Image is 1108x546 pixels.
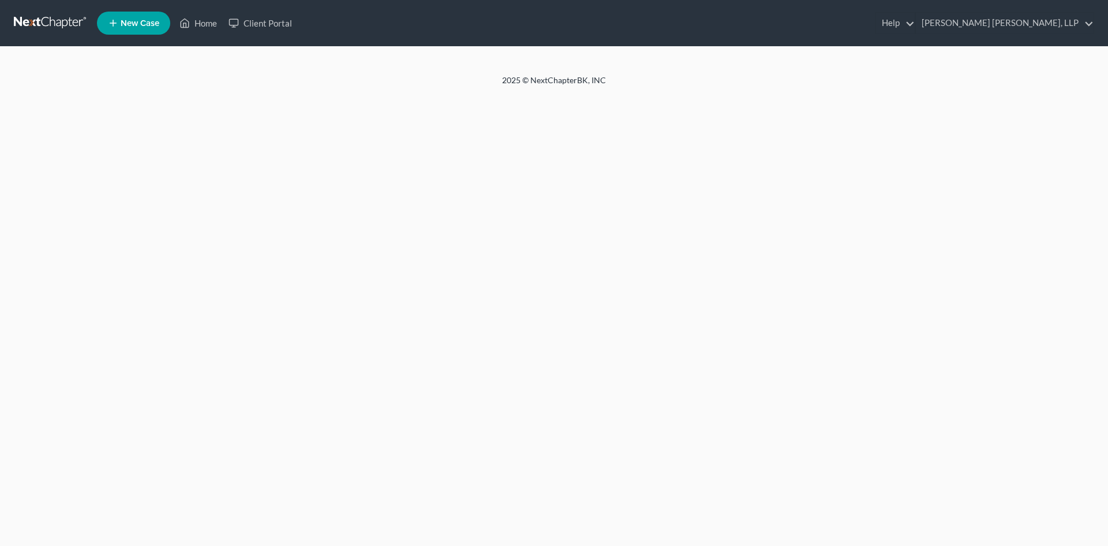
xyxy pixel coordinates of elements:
[97,12,170,35] new-legal-case-button: New Case
[916,13,1094,34] a: [PERSON_NAME] [PERSON_NAME], LLP
[225,75,883,95] div: 2025 © NextChapterBK, INC
[223,13,298,34] a: Client Portal
[876,13,915,34] a: Help
[174,13,223,34] a: Home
